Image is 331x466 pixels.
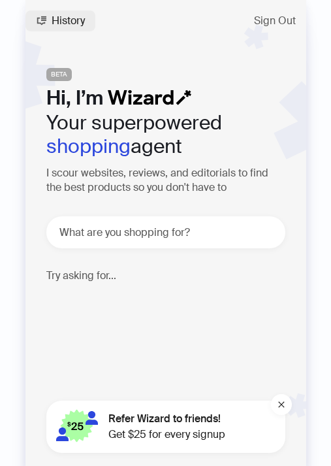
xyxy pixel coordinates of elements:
[46,133,131,159] em: shopping
[108,411,225,427] span: Refer Wizard to friends!
[58,292,287,331] div: I need moisturizer that is targeted for sensitive skin 🧴
[254,16,296,26] span: Sign Out
[46,68,72,81] span: BETA
[46,85,103,110] span: Hi, I’m
[52,16,85,26] span: History
[244,10,306,31] button: Sign Out
[46,401,285,453] button: Refer Wizard to friends!Get $25 for every signup
[46,269,285,282] h4: Try asking for...
[25,10,95,31] button: History
[46,166,285,195] h3: I scour websites, reviews, and editorials to find the best products so you don't have to
[46,111,285,158] h2: Your superpowered agent
[108,427,225,442] span: Get $25 for every signup
[277,401,285,408] span: close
